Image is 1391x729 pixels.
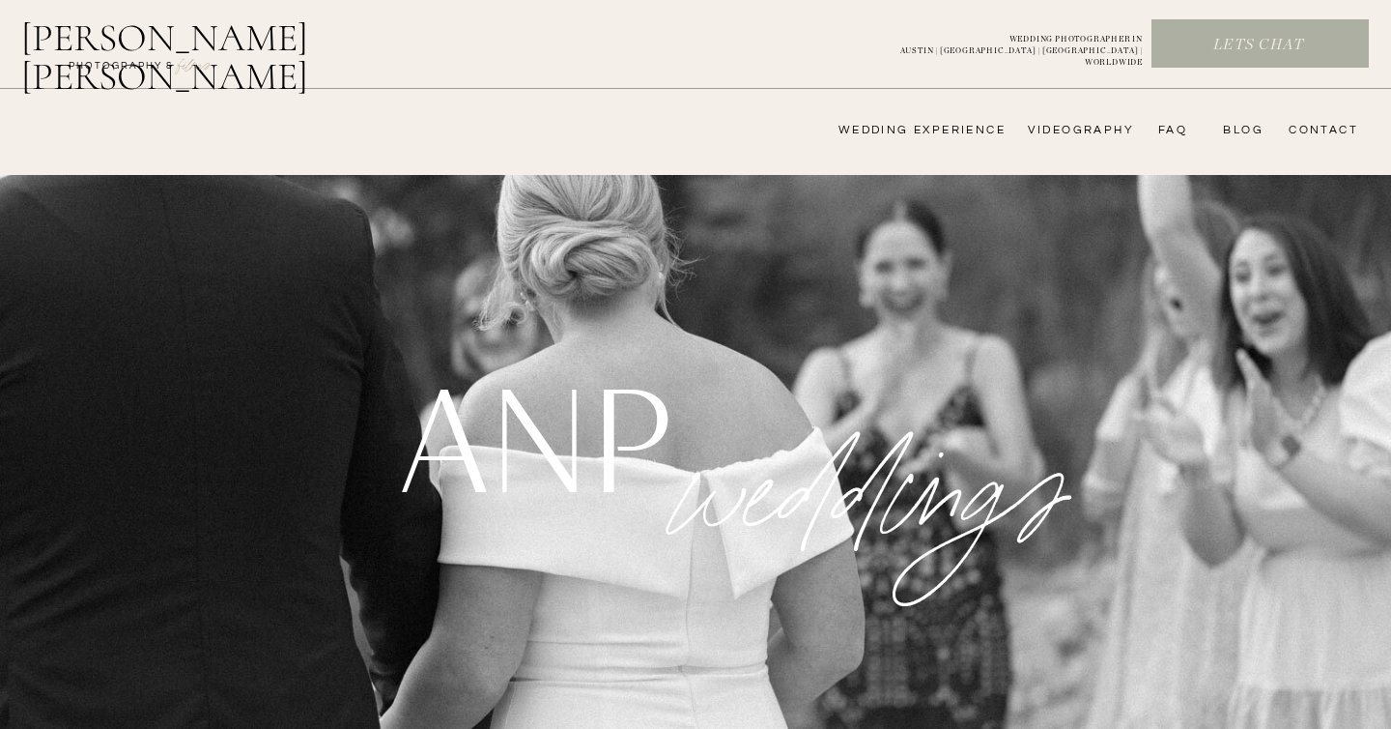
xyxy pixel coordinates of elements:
a: Lets chat [1152,35,1365,56]
a: WEDDING PHOTOGRAPHER INAUSTIN | [GEOGRAPHIC_DATA] | [GEOGRAPHIC_DATA] | WORLDWIDE [868,34,1143,55]
p: WEDDING PHOTOGRAPHER IN AUSTIN | [GEOGRAPHIC_DATA] | [GEOGRAPHIC_DATA] | WORLDWIDE [868,34,1143,55]
h1: anp [400,364,663,504]
a: bLog [1216,123,1263,138]
a: videography [1022,123,1134,138]
a: photography & [58,59,185,82]
a: [PERSON_NAME] [PERSON_NAME] [21,18,409,65]
a: FILMs [158,52,230,75]
a: FAQ [1149,123,1187,138]
a: CONTACT [1283,123,1358,138]
a: wedding experience [811,123,1006,138]
p: WEDDINGS [640,334,1121,476]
